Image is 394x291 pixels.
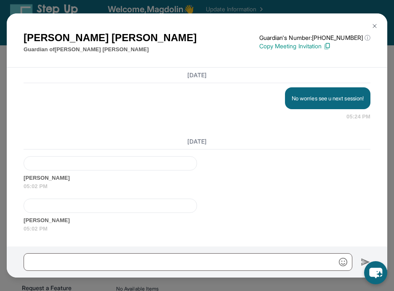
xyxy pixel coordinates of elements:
[24,225,370,233] span: 05:02 PM
[339,258,347,266] img: Emoji
[371,23,378,29] img: Close Icon
[346,113,370,121] span: 05:24 PM
[24,45,197,54] p: Guardian of [PERSON_NAME] [PERSON_NAME]
[259,34,370,42] p: Guardian's Number: [PHONE_NUMBER]
[24,216,370,225] span: [PERSON_NAME]
[259,42,370,50] p: Copy Meeting Invitation
[24,137,370,146] h3: [DATE]
[24,174,370,182] span: [PERSON_NAME]
[24,182,370,191] span: 05:02 PM
[323,42,331,50] img: Copy Icon
[24,71,370,79] h3: [DATE]
[292,94,364,102] p: No worries see u next session!
[365,34,370,42] span: ⓘ
[364,261,387,284] button: chat-button
[24,30,197,45] h1: [PERSON_NAME] [PERSON_NAME]
[361,257,370,267] img: Send icon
